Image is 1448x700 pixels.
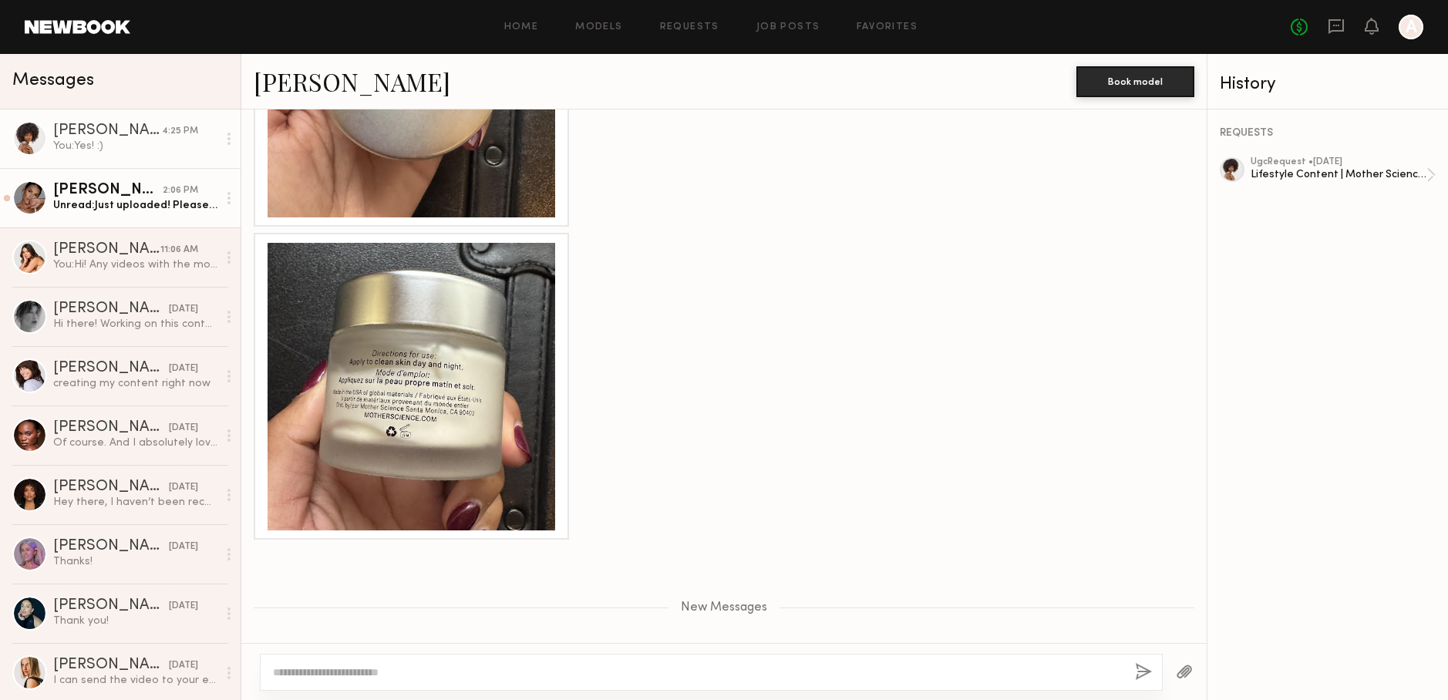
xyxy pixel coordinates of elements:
[53,554,217,569] div: Thanks!
[1251,157,1436,193] a: ugcRequest •[DATE]Lifestyle Content | Mother Science, Molecular Genesis
[53,598,169,614] div: [PERSON_NAME]
[1220,128,1436,139] div: REQUESTS
[53,198,217,213] div: Unread: Just uploaded! Please let me know if you would like any revisions
[53,361,169,376] div: [PERSON_NAME]
[53,495,217,510] div: Hey there, I haven’t been receiving your messages until I just got an email from you would love t...
[169,599,198,614] div: [DATE]
[1251,157,1426,167] div: ugc Request • [DATE]
[53,301,169,317] div: [PERSON_NAME]
[1076,66,1194,97] button: Book model
[169,362,198,376] div: [DATE]
[53,376,217,391] div: creating my content right now
[681,601,767,614] span: New Messages
[53,183,163,198] div: [PERSON_NAME]
[1076,74,1194,87] a: Book model
[53,242,160,257] div: [PERSON_NAME]
[857,22,918,32] a: Favorites
[53,123,162,139] div: [PERSON_NAME]
[169,421,198,436] div: [DATE]
[53,420,169,436] div: [PERSON_NAME]
[53,658,169,673] div: [PERSON_NAME]
[162,124,198,139] div: 4:25 PM
[53,480,169,495] div: [PERSON_NAME]
[169,540,198,554] div: [DATE]
[254,65,450,98] a: [PERSON_NAME]
[53,673,217,688] div: I can send the video to your email
[12,72,94,89] span: Messages
[1220,76,1436,93] div: History
[756,22,820,32] a: Job Posts
[53,436,217,450] div: Of course. And I absolutely love the molecular genesis. Feels so good on the skin and very moistu...
[53,257,217,272] div: You: Hi! Any videos with the moisturizer jar would need to be reshot!
[1251,167,1426,182] div: Lifestyle Content | Mother Science, Molecular Genesis
[575,22,622,32] a: Models
[53,614,217,628] div: Thank you!
[169,302,198,317] div: [DATE]
[504,22,539,32] a: Home
[160,243,198,257] div: 11:06 AM
[53,139,217,153] div: You: Yes! :)
[169,480,198,495] div: [DATE]
[660,22,719,32] a: Requests
[163,183,198,198] div: 2:06 PM
[53,539,169,554] div: [PERSON_NAME]
[1399,15,1423,39] a: A
[53,317,217,331] div: Hi there! Working on this content now :)
[169,658,198,673] div: [DATE]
